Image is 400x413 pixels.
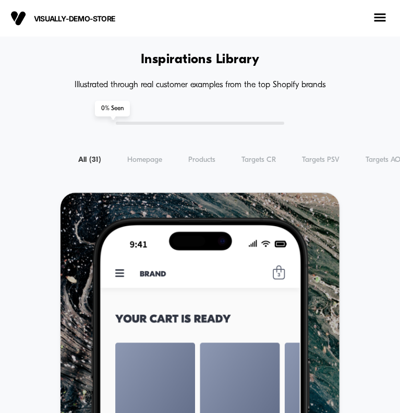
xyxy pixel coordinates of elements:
span: Targets PSV [302,156,340,164]
span: Targets CR [241,156,276,164]
span: Homepage [127,156,162,164]
span: All [78,156,101,164]
img: Visually logo [10,10,26,26]
span: visually-demo-store [34,14,138,23]
span: ( 31 ) [89,156,101,164]
h4: Illustrated through real customer examples from the top Shopify brands [60,80,340,90]
h1: Inspirations Library [141,52,260,67]
span: Products [188,156,215,164]
span: 0 % Seen [95,101,130,116]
